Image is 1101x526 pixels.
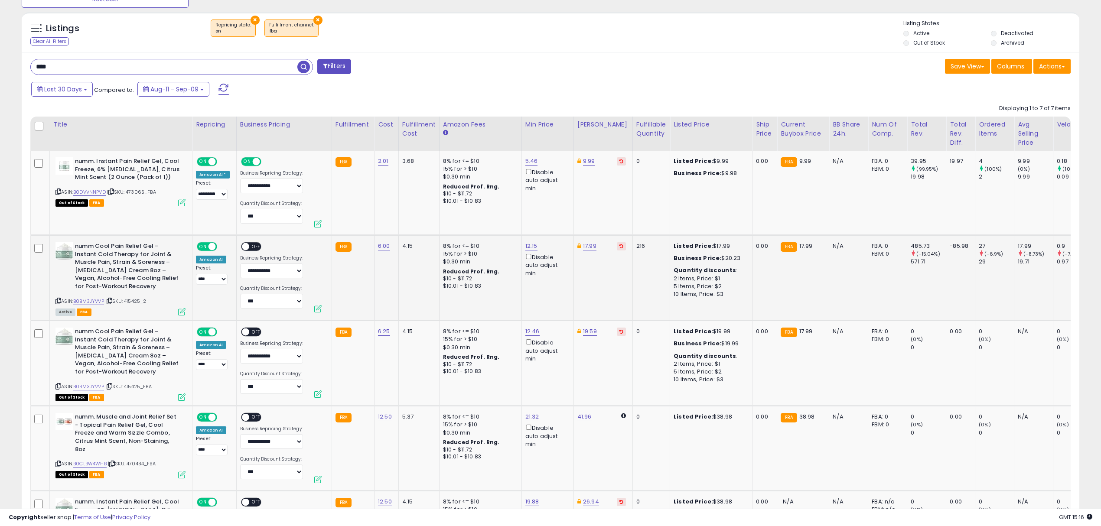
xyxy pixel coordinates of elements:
a: 26.94 [583,497,599,506]
span: All listings that are currently out of stock and unavailable for purchase on Amazon [55,394,88,401]
div: N/A [833,498,861,506]
div: Fulfillment Cost [402,120,436,138]
b: numm. Muscle and Joint Relief Set - Topical Pain Relief Gel, Cool Freeze and Warm Sizzle Combo, C... [75,413,180,455]
div: Fulfillable Quantity [636,120,666,138]
div: 0 [979,498,1014,506]
span: All listings that are currently out of stock and unavailable for purchase on Amazon [55,471,88,478]
span: Fulfillment channel : [269,22,314,35]
div: $10 - $11.72 [443,361,515,368]
small: FBA [781,157,797,167]
span: All listings that are currently out of stock and unavailable for purchase on Amazon [55,199,88,207]
span: 2025-10-10 15:16 GMT [1059,513,1092,521]
div: $9.99 [674,157,746,165]
div: ASIN: [55,157,186,205]
p: Listing States: [903,19,1079,28]
a: 19.88 [525,497,539,506]
div: 0 [1057,498,1092,506]
label: Business Repricing Strategy: [240,255,303,261]
a: 21.32 [525,412,539,421]
span: OFF [216,243,230,250]
div: 8% for <= $10 [443,328,515,335]
div: N/A [833,242,861,250]
a: 2.01 [378,157,388,166]
button: Last 30 Days [31,82,93,97]
div: Amazon AI [196,341,226,349]
div: Total Rev. Diff. [950,120,971,147]
label: Deactivated [1001,29,1033,37]
b: Listed Price: [674,157,713,165]
div: 4 [979,157,1014,165]
label: Business Repricing Strategy: [240,341,303,347]
strong: Copyright [9,513,40,521]
small: (0%) [911,421,923,428]
span: | SKU: 415425_2 [105,298,147,305]
div: seller snap | | [9,513,150,522]
span: Last 30 Days [44,85,82,94]
div: Ship Price [756,120,773,138]
div: 0.00 [950,413,968,421]
span: All listings currently available for purchase on Amazon [55,308,75,316]
div: Disable auto adjust min [525,252,567,277]
div: FBA: 0 [872,413,900,421]
label: Business Repricing Strategy: [240,170,303,176]
div: ASIN: [55,413,186,477]
div: $10.01 - $10.83 [443,282,515,290]
label: Out of Stock [913,39,945,46]
span: OFF [260,158,274,166]
div: Current Buybox Price [781,120,825,138]
div: Avg Selling Price [1018,120,1049,147]
div: $19.99 [674,328,746,335]
label: Active [913,29,929,37]
div: 29 [979,258,1014,266]
button: Actions [1033,59,1071,74]
span: OFF [249,328,263,336]
div: fba [269,28,314,34]
div: 8% for <= $10 [443,413,515,421]
div: Preset: [196,436,230,455]
div: : [674,352,746,360]
small: (100%) [984,166,1002,172]
h5: Listings [46,23,79,35]
span: 9.99 [799,157,811,165]
button: × [251,16,260,25]
a: 19.59 [583,327,597,336]
div: FBA: 0 [872,157,900,165]
span: | SKU: 473065_FBA [107,188,156,195]
b: Listed Price: [674,412,713,421]
small: (-8.73%) [1023,250,1044,257]
img: 31fcQ7NGeKL._SL40_.jpg [55,328,73,345]
small: FBA [336,157,352,167]
a: 17.99 [583,242,596,250]
div: Disable auto adjust min [525,423,567,448]
span: FBA [89,471,104,478]
b: Quantity discounts [674,266,736,274]
span: ON [242,158,253,166]
div: Fulfillment [336,120,371,129]
small: FBA [781,328,797,337]
div: 0.00 [756,413,770,421]
small: (0%) [979,336,991,343]
div: N/A [1018,328,1046,335]
div: Cost [378,120,395,129]
div: ASIN: [55,328,186,400]
label: Quantity Discount Strategy: [240,456,303,462]
img: 31fcQ7NGeKL._SL40_.jpg [55,498,73,515]
a: B0BM3JYVVP [73,383,104,390]
span: Columns [997,62,1024,71]
small: Amazon Fees. [443,129,448,137]
span: Repricing state : [215,22,251,35]
div: 0.00 [950,498,968,506]
div: $10.01 - $10.83 [443,368,515,375]
div: 571.71 [911,258,946,266]
div: Disable auto adjust min [525,338,567,363]
b: Reduced Prof. Rng. [443,268,500,275]
div: 0.00 [756,242,770,250]
div: FBM: 0 [872,165,900,173]
span: 17.99 [799,242,813,250]
div: 0 [636,328,663,335]
div: 0.00 [950,328,968,335]
b: Reduced Prof. Rng. [443,353,500,360]
div: -85.98 [950,242,968,250]
span: OFF [249,414,263,421]
div: N/A [833,413,861,421]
